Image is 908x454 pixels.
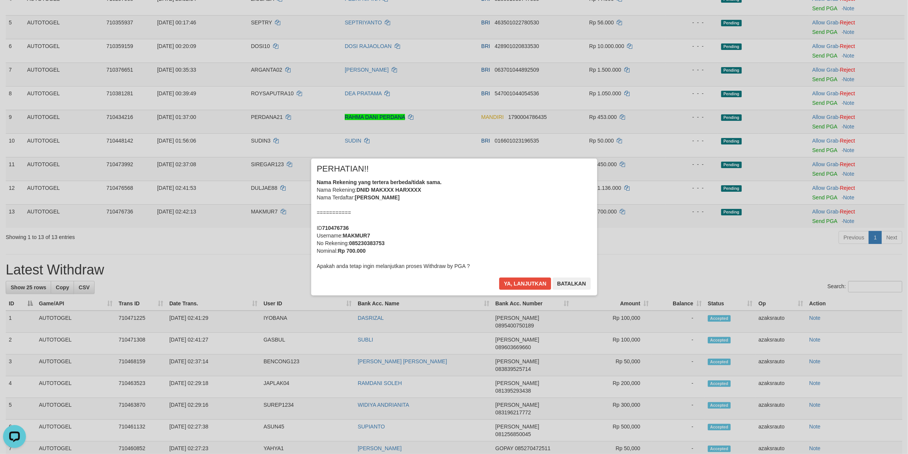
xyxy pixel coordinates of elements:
b: [PERSON_NAME] [355,194,400,201]
button: Ya, lanjutkan [499,278,551,290]
button: Open LiveChat chat widget [3,3,26,26]
b: DNID MAKXXX HARXXXX [357,187,421,193]
div: Nama Rekening: Nama Terdaftar: =========== ID Username: No Rekening: Nominal: Apakah anda tetap i... [317,178,591,270]
b: Rp 700.000 [338,248,366,254]
span: PERHATIAN!! [317,165,369,173]
b: MAKMUR7 [343,233,370,239]
b: Nama Rekening yang tertera berbeda/tidak sama. [317,179,442,185]
b: 710476736 [322,225,349,231]
button: Batalkan [553,278,591,290]
b: 085230383753 [349,240,384,246]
